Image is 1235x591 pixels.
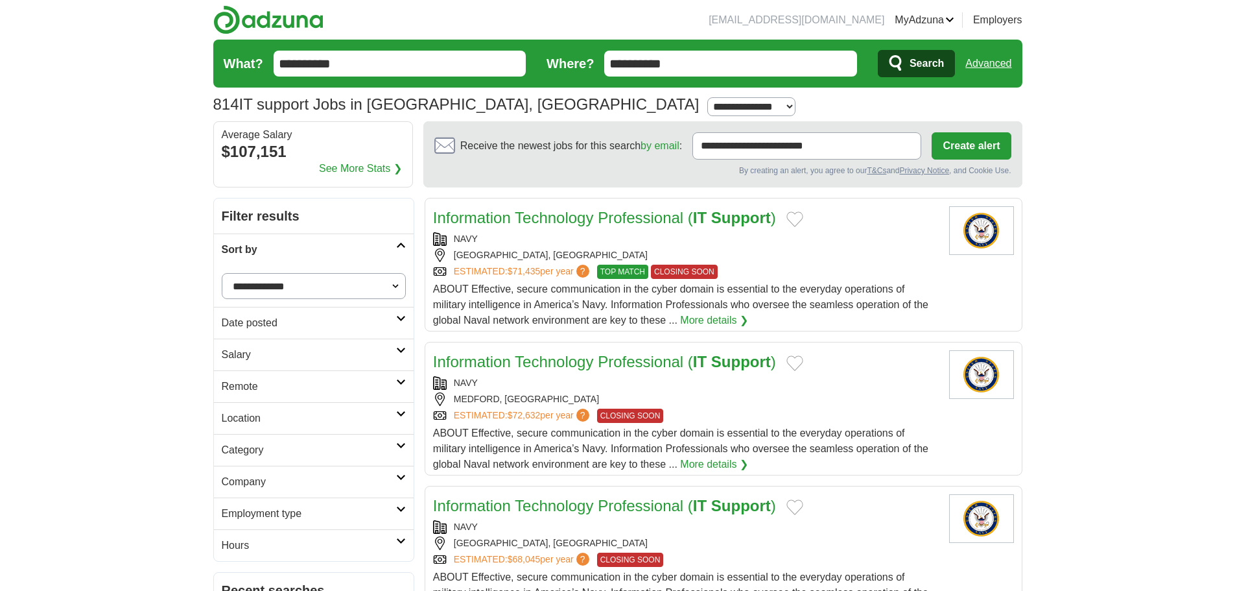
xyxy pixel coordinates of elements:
[222,379,396,394] h2: Remote
[224,54,263,73] label: What?
[508,554,541,564] span: $68,045
[786,500,803,515] button: Add to favorite jobs
[214,466,414,498] a: Company
[641,140,679,151] a: by email
[222,347,396,363] h2: Salary
[895,12,954,28] a: MyAdzuna
[680,457,748,472] a: More details ❯
[576,265,589,278] span: ?
[709,12,884,28] li: [EMAIL_ADDRESS][DOMAIN_NAME]
[965,51,1011,77] a: Advanced
[222,411,396,426] h2: Location
[454,378,478,388] a: NAVY
[222,474,396,490] h2: Company
[214,370,414,402] a: Remote
[222,242,396,258] h2: Sort by
[460,138,682,154] span: Receive the newest jobs for this search :
[693,353,707,370] strong: IT
[319,161,402,176] a: See More Stats ❯
[949,350,1014,399] img: U.S. Navy logo
[433,497,776,514] a: Information Technology Professional (IT Support)
[508,410,541,420] span: $72,632
[597,409,664,423] span: CLOSING SOON
[214,498,414,529] a: Employment type
[214,402,414,434] a: Location
[454,553,592,567] a: ESTIMATED:$68,045per year?
[213,5,323,34] img: Adzuna logo
[214,434,414,466] a: Category
[213,93,239,116] span: 814
[454,234,478,244] a: NAVY
[547,54,594,73] label: Where?
[434,165,1011,176] div: By creating an alert, you agree to our and , and Cookie Use.
[214,234,414,265] a: Sort by
[433,537,939,550] div: [GEOGRAPHIC_DATA], [GEOGRAPHIC_DATA]
[576,553,589,566] span: ?
[433,428,928,470] span: ABOUT Effective, secure communication in the cyber domain is essential to the everyday operations...
[949,206,1014,255] img: U.S. Navy logo
[693,209,707,226] strong: IT
[222,130,405,140] div: Average Salary
[454,409,592,423] a: ESTIMATED:$72,632per year?
[680,313,748,328] a: More details ❯
[222,442,396,458] h2: Category
[214,199,414,234] h2: Filter results
[786,356,803,371] button: Add to favorite jobs
[932,132,1011,160] button: Create alert
[651,265,718,279] span: CLOSING SOON
[222,140,405,163] div: $107,151
[222,315,396,331] h2: Date posted
[899,166,949,175] a: Privacy Notice
[454,265,592,279] a: ESTIMATED:$71,435per year?
[222,506,396,522] h2: Employment type
[867,166,886,175] a: T&Cs
[949,494,1014,543] img: U.S. Navy logo
[693,497,707,514] strong: IT
[433,248,939,262] div: [GEOGRAPHIC_DATA], [GEOGRAPHIC_DATA]
[433,209,776,226] a: Information Technology Professional (IT Support)
[910,51,944,77] span: Search
[597,265,648,279] span: TOP MATCH
[711,209,771,226] strong: Support
[973,12,1022,28] a: Employers
[508,266,541,276] span: $71,435
[597,553,664,567] span: CLOSING SOON
[576,409,589,422] span: ?
[878,50,955,77] button: Search
[433,392,939,406] div: MEDFORD, [GEOGRAPHIC_DATA]
[222,538,396,553] h2: Hours
[214,307,414,339] a: Date posted
[214,339,414,370] a: Salary
[454,522,478,532] a: NAVY
[433,353,776,370] a: Information Technology Professional (IT Support)
[214,529,414,561] a: Hours
[433,283,928,326] span: ABOUT Effective, secure communication in the cyber domain is essential to the everyday operations...
[786,211,803,227] button: Add to favorite jobs
[711,353,771,370] strong: Support
[213,95,700,113] h1: IT support Jobs in [GEOGRAPHIC_DATA], [GEOGRAPHIC_DATA]
[711,497,771,514] strong: Support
